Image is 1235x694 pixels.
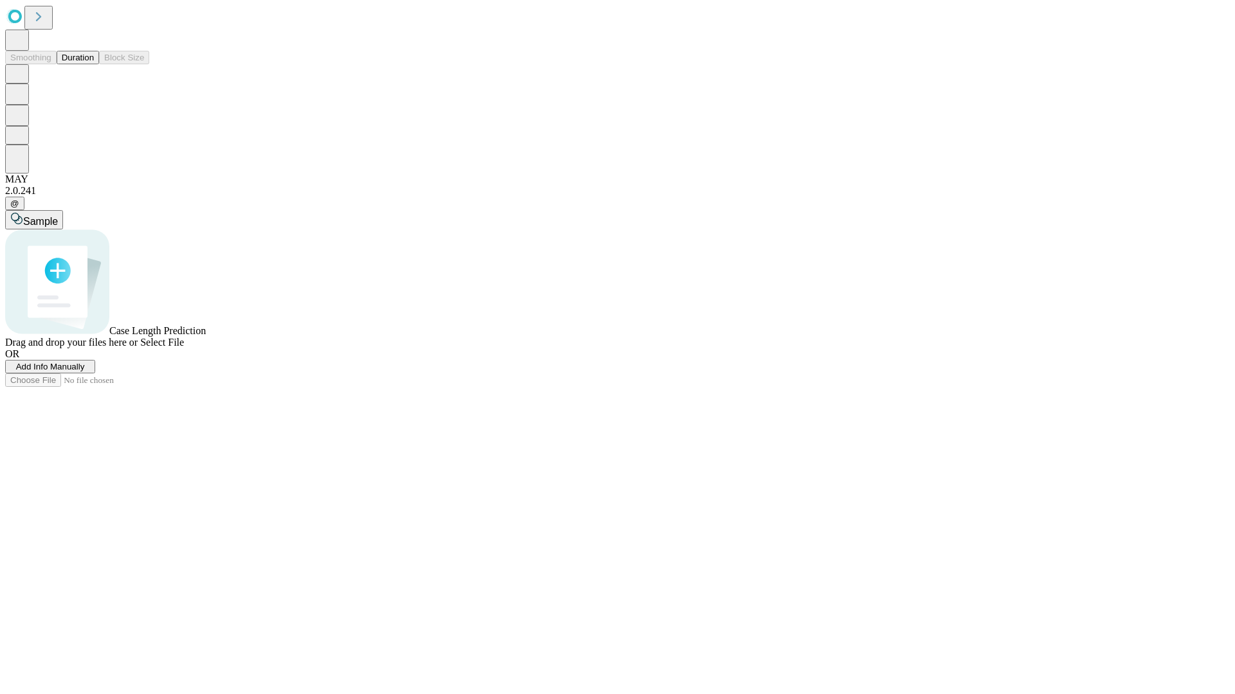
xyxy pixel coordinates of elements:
[5,197,24,210] button: @
[10,199,19,208] span: @
[5,360,95,373] button: Add Info Manually
[5,348,19,359] span: OR
[99,51,149,64] button: Block Size
[5,173,1230,185] div: MAY
[5,51,57,64] button: Smoothing
[5,185,1230,197] div: 2.0.241
[140,337,184,348] span: Select File
[109,325,206,336] span: Case Length Prediction
[57,51,99,64] button: Duration
[16,362,85,371] span: Add Info Manually
[5,337,138,348] span: Drag and drop your files here or
[5,210,63,229] button: Sample
[23,216,58,227] span: Sample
